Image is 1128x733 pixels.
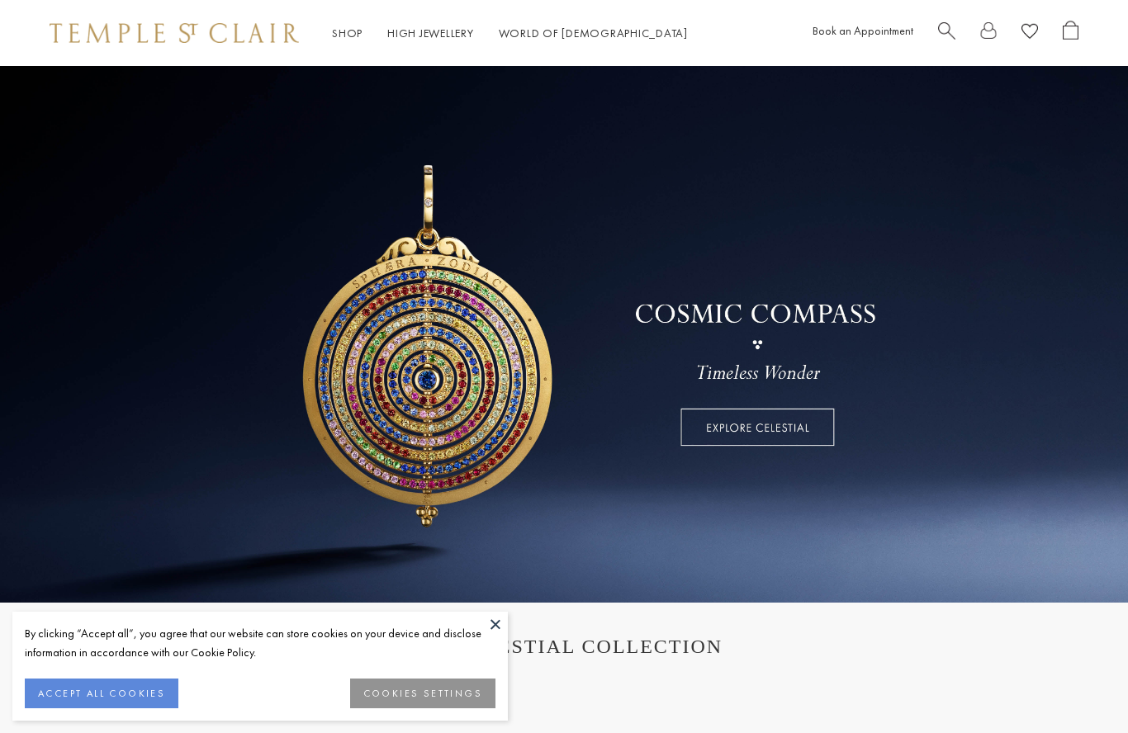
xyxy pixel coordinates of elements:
div: By clicking “Accept all”, you agree that our website can store cookies on your device and disclos... [25,624,495,662]
h1: THE CELESTIAL COLLECTION [66,636,1062,658]
img: Temple St. Clair [50,23,299,43]
a: ShopShop [332,26,363,40]
a: Open Shopping Bag [1063,21,1078,46]
a: View Wishlist [1021,21,1038,46]
a: World of [DEMOGRAPHIC_DATA]World of [DEMOGRAPHIC_DATA] [499,26,688,40]
a: Book an Appointment [813,23,913,38]
nav: Main navigation [332,23,688,44]
button: COOKIES SETTINGS [350,679,495,708]
a: Search [938,21,955,46]
a: High JewelleryHigh Jewellery [387,26,474,40]
button: ACCEPT ALL COOKIES [25,679,178,708]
